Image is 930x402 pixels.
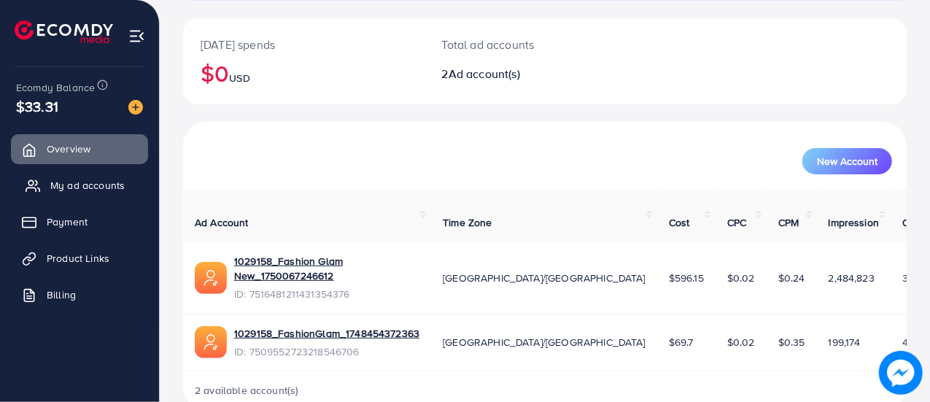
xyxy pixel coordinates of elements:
[195,383,299,398] span: 2 available account(s)
[201,59,407,87] h2: $0
[16,80,95,95] span: Ecomdy Balance
[669,271,704,285] span: $596.15
[11,280,148,309] a: Billing
[727,335,755,349] span: $0.02
[16,96,58,117] span: $33.31
[201,36,407,53] p: [DATE] spends
[778,271,805,285] span: $0.24
[47,214,88,229] span: Payment
[47,142,90,156] span: Overview
[229,71,249,85] span: USD
[669,335,694,349] span: $69.7
[15,20,113,43] img: logo
[902,215,930,230] span: Clicks
[47,251,109,266] span: Product Links
[829,271,875,285] span: 2,484,823
[442,67,588,81] h2: 2
[778,335,805,349] span: $0.35
[195,262,227,294] img: ic-ads-acc.e4c84228.svg
[829,215,880,230] span: Impression
[879,351,923,395] img: image
[234,254,419,284] a: 1029158_Fashion Glam New_1750067246612
[817,156,877,166] span: New Account
[727,271,755,285] span: $0.02
[442,36,588,53] p: Total ad accounts
[234,326,419,341] a: 1029158_FashionGlam_1748454372363
[11,207,148,236] a: Payment
[11,171,148,200] a: My ad accounts
[443,271,646,285] span: [GEOGRAPHIC_DATA]/[GEOGRAPHIC_DATA]
[778,215,799,230] span: CPM
[802,148,892,174] button: New Account
[128,28,145,45] img: menu
[195,215,249,230] span: Ad Account
[234,287,419,301] span: ID: 7516481211431354376
[195,326,227,358] img: ic-ads-acc.e4c84228.svg
[449,66,520,82] span: Ad account(s)
[829,335,861,349] span: 199,174
[128,100,143,115] img: image
[727,215,746,230] span: CPC
[234,344,419,359] span: ID: 7509552723218546706
[669,215,690,230] span: Cost
[11,134,148,163] a: Overview
[443,335,646,349] span: [GEOGRAPHIC_DATA]/[GEOGRAPHIC_DATA]
[11,244,148,273] a: Product Links
[443,215,492,230] span: Time Zone
[50,178,125,193] span: My ad accounts
[902,335,929,349] span: 4,234
[47,287,76,302] span: Billing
